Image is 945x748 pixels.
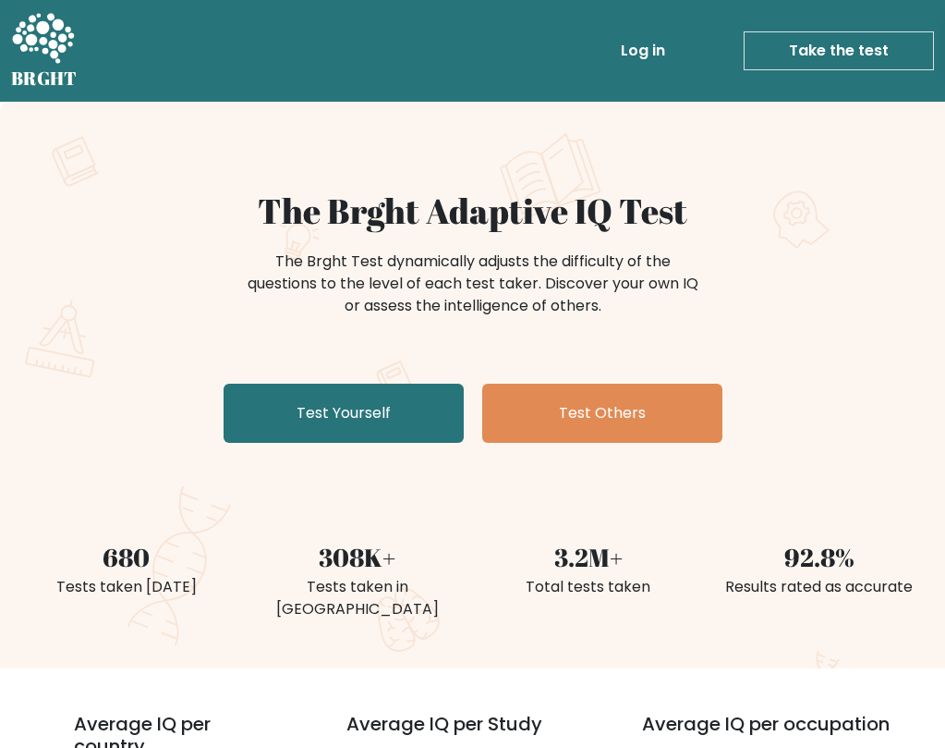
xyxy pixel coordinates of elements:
h5: BRGHT [11,67,78,90]
a: Take the test [744,31,934,70]
div: 680 [22,539,231,576]
div: 92.8% [715,539,924,576]
a: Log in [613,32,672,69]
div: 308K+ [253,539,462,576]
div: Results rated as accurate [715,576,924,598]
a: Test Yourself [224,384,464,443]
h1: The Brght Adaptive IQ Test [22,190,924,232]
div: Total tests taken [484,576,693,598]
div: The Brght Test dynamically adjusts the difficulty of the questions to the level of each test take... [242,251,704,317]
a: BRGHT [11,7,78,94]
div: Tests taken [DATE] [22,576,231,598]
a: Test Others [482,384,722,443]
div: 3.2M+ [484,539,693,576]
div: Tests taken in [GEOGRAPHIC_DATA] [253,576,462,620]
